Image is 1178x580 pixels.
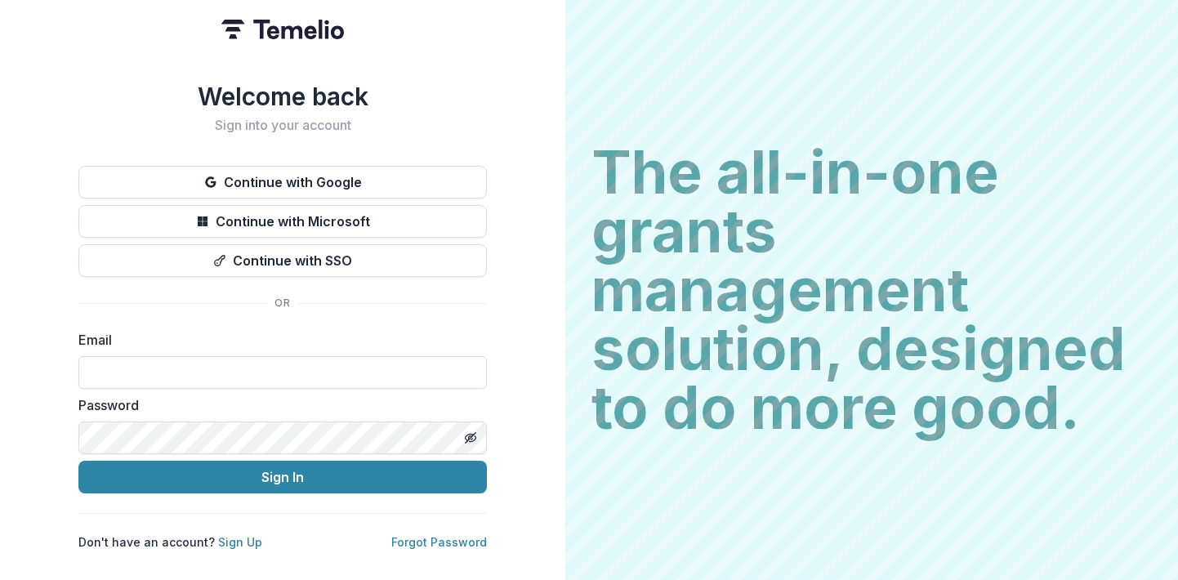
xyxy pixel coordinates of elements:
a: Sign Up [218,535,262,549]
h2: Sign into your account [78,118,487,133]
button: Continue with Microsoft [78,205,487,238]
button: Continue with SSO [78,244,487,277]
p: Don't have an account? [78,533,262,551]
label: Password [78,395,477,415]
a: Forgot Password [391,535,487,549]
label: Email [78,330,477,350]
button: Sign In [78,461,487,493]
button: Toggle password visibility [457,425,484,451]
h1: Welcome back [78,82,487,111]
img: Temelio [221,20,344,39]
button: Continue with Google [78,166,487,199]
